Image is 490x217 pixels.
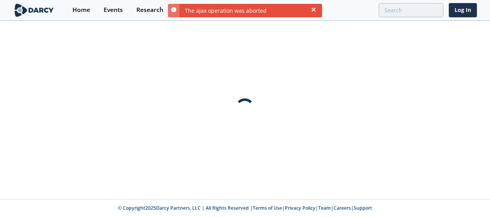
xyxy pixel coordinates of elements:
div: Home [72,7,90,13]
div: Research [136,7,163,13]
a: Support [354,205,372,211]
div: The ajax operation was aborted [180,4,322,17]
img: logo-wide.svg [13,3,55,17]
p: © Copyright 2025 Darcy Partners, LLC | All Rights Reserved | | | | | [59,205,431,212]
a: Careers [334,205,351,211]
a: Log In [449,3,477,17]
div: Events [104,7,123,13]
input: Advanced Search [379,3,443,17]
a: Team [318,205,331,211]
a: Privacy Policy [285,205,315,211]
div: Dismiss this notification [310,7,317,13]
a: Terms of Use [253,205,282,211]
